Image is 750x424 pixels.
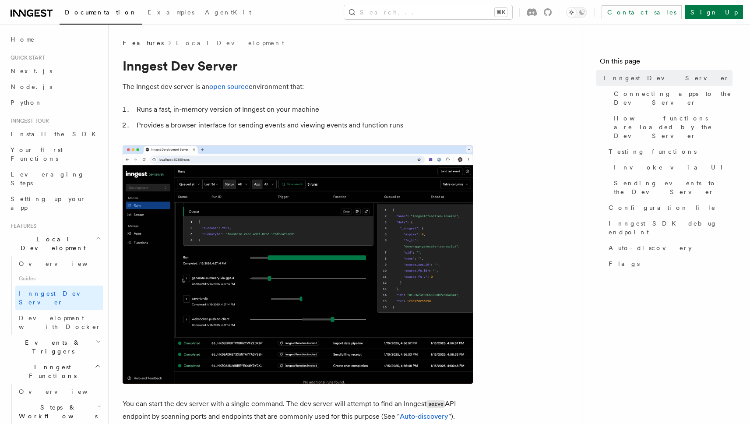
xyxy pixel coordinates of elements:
[123,58,473,74] h1: Inngest Dev Server
[344,5,512,19] button: Search...⌘K
[11,131,101,138] span: Install the SDK
[11,195,86,211] span: Setting up your app
[15,384,103,399] a: Overview
[7,191,103,216] a: Setting up your app
[15,272,103,286] span: Guides
[603,74,729,82] span: Inngest Dev Server
[7,54,45,61] span: Quick start
[7,32,103,47] a: Home
[205,9,251,16] span: AgentKit
[7,231,103,256] button: Local Development
[11,35,35,44] span: Home
[609,259,640,268] span: Flags
[11,146,63,162] span: Your first Functions
[19,314,101,330] span: Development with Docker
[7,166,103,191] a: Leveraging Steps
[11,83,52,90] span: Node.js
[7,338,95,356] span: Events & Triggers
[614,179,732,196] span: Sending events to the Dev Server
[11,99,42,106] span: Python
[605,240,732,256] a: Auto-discovery
[600,56,732,70] h4: On this page
[134,119,473,131] li: Provides a browser interface for sending events and viewing events and function runs
[123,81,473,93] p: The Inngest dev server is an environment that:
[614,163,730,172] span: Invoke via UI
[15,399,103,424] button: Steps & Workflows
[566,7,587,18] button: Toggle dark mode
[610,159,732,175] a: Invoke via UI
[60,3,142,25] a: Documentation
[610,110,732,144] a: How functions are loaded by the Dev Server
[7,359,103,384] button: Inngest Functions
[19,260,109,267] span: Overview
[685,5,743,19] a: Sign Up
[614,89,732,107] span: Connecting apps to the Dev Server
[7,235,95,252] span: Local Development
[134,103,473,116] li: Runs a fast, in-memory version of Inngest on your machine
[605,256,732,272] a: Flags
[15,403,98,420] span: Steps & Workflows
[11,67,52,74] span: Next.js
[605,216,732,240] a: Inngest SDK debug endpoint
[200,3,257,24] a: AgentKit
[610,86,732,110] a: Connecting apps to the Dev Server
[15,286,103,310] a: Inngest Dev Server
[19,388,109,395] span: Overview
[15,256,103,272] a: Overview
[15,310,103,335] a: Development with Docker
[614,114,732,140] span: How functions are loaded by the Dev Server
[605,200,732,216] a: Configuration file
[11,171,85,187] span: Leveraging Steps
[7,95,103,110] a: Python
[400,412,448,420] a: Auto-discovery
[142,3,200,24] a: Examples
[7,126,103,142] a: Install the SDK
[7,63,103,79] a: Next.js
[7,117,49,124] span: Inngest tour
[19,290,94,306] span: Inngest Dev Server
[7,223,36,230] span: Features
[148,9,194,16] span: Examples
[7,79,103,95] a: Node.js
[495,8,507,17] kbd: ⌘K
[602,5,682,19] a: Contact sales
[609,203,716,212] span: Configuration file
[7,256,103,335] div: Local Development
[209,82,249,91] a: open source
[176,39,284,47] a: Local Development
[7,363,95,380] span: Inngest Functions
[7,335,103,359] button: Events & Triggers
[609,147,697,156] span: Testing functions
[610,175,732,200] a: Sending events to the Dev Server
[123,39,164,47] span: Features
[65,9,137,16] span: Documentation
[123,145,473,384] img: Dev Server Demo
[600,70,732,86] a: Inngest Dev Server
[426,400,445,408] code: serve
[605,144,732,159] a: Testing functions
[609,219,732,237] span: Inngest SDK debug endpoint
[609,244,692,252] span: Auto-discovery
[7,142,103,166] a: Your first Functions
